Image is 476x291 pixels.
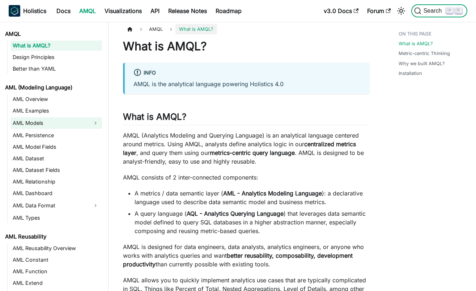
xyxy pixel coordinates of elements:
a: AML Persistence [10,130,102,140]
a: Home page [123,24,137,34]
li: A query language ( ) that leverages data semantic model defined to query SQL databases in a highe... [135,209,370,235]
kbd: ⌘ [446,7,453,14]
a: AML Types [10,213,102,223]
a: API [146,5,164,17]
h1: What is AMQL? [123,39,370,54]
a: AML Overview [10,94,102,104]
a: AML Dashboard [10,188,102,198]
a: Design Principles [10,52,102,62]
div: info [133,68,361,78]
p: AMQL is designed for data engineers, data analysts, analytics engineers, or anyone who works with... [123,242,370,269]
a: Installation [399,70,422,77]
a: v3.0 Docs [319,5,363,17]
a: AML Dataset [10,153,102,164]
p: AMQL is the analytical language powering Holistics 4.0 [133,80,361,88]
nav: Breadcrumbs [123,24,370,34]
button: Search (Command+K) [411,4,467,17]
span: AMQL [145,24,166,34]
a: Better than YAML [10,64,102,74]
a: AML Examples [10,106,102,116]
a: Docs [52,5,75,17]
a: AML Model Fields [10,142,102,152]
kbd: K [455,7,462,14]
a: What is AMQL? [399,40,433,47]
a: AMQL [3,29,102,39]
a: AML (Modeling Language) [3,83,102,93]
p: AMQL (Analytics Modeling and Querying Language) is an analytical language centered around metrics... [123,131,370,166]
span: Search [421,8,446,14]
img: Holistics [9,5,20,17]
strong: AQL - Analytics Querying Language [187,210,284,217]
a: Why we built AMQL? [399,60,445,67]
strong: better reusability, composability, development productivity [123,252,353,268]
a: Roadmap [211,5,246,17]
a: AML Function [10,266,102,277]
a: HolisticsHolistics [9,5,46,17]
a: Visualizations [100,5,146,17]
p: AMQL consists of 2 inter-connected components: [123,173,370,182]
a: AML Data Format [10,200,89,211]
button: Expand sidebar category 'AML Models' [89,117,102,129]
a: AML Dataset Fields [10,165,102,175]
strong: metrics-centric query language [210,149,295,156]
a: AML Reusability Overview [10,243,102,253]
a: AML Extend [10,278,102,288]
b: Holistics [23,7,46,15]
a: Metric-centric Thinking [399,50,450,57]
a: AML Models [10,117,89,129]
li: A metrics / data semantic layer ( ): a declarative language used to describe data semantic model ... [135,189,370,206]
a: AML Constant [10,255,102,265]
a: AML Reusability [3,232,102,242]
a: AMQL [75,5,100,17]
a: Forum [363,5,395,17]
a: Release Notes [164,5,211,17]
button: Expand sidebar category 'AML Data Format' [89,200,102,211]
span: What is AMQL? [175,24,217,34]
h2: What is AMQL? [123,111,370,125]
a: What is AMQL? [10,41,102,51]
a: AML Relationship [10,177,102,187]
button: Switch between dark and light mode (currently light mode) [395,5,407,17]
strong: AML - Analytics Modeling Language [223,190,322,197]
